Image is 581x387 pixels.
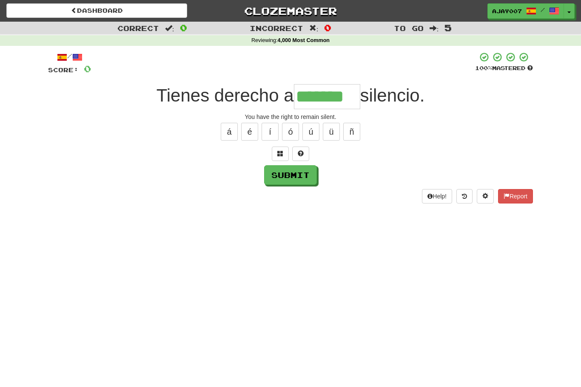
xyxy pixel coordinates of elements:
button: Submit [264,165,317,185]
button: á [221,123,238,141]
button: Round history (alt+y) [456,189,473,203]
div: You have the right to remain silent. [48,113,533,121]
button: Report [498,189,533,203]
span: Tienes derecho a [157,85,294,105]
span: : [309,25,319,32]
button: í [262,123,279,141]
a: Clozemaster [200,3,381,18]
div: Mastered [475,65,533,72]
span: 100 % [475,65,492,71]
span: To go [394,24,424,32]
span: 0 [180,23,187,33]
span: Correct [117,24,159,32]
span: : [430,25,439,32]
span: : [165,25,174,32]
div: / [48,52,91,62]
button: Single letter hint - you only get 1 per sentence and score half the points! alt+h [292,147,309,161]
span: 0 [84,63,91,74]
button: ó [282,123,299,141]
button: ú [302,123,319,141]
span: silencio. [360,85,425,105]
span: / [541,7,545,13]
span: 0 [324,23,331,33]
button: é [241,123,258,141]
span: ajay007 [492,7,522,15]
a: ajay007 / [487,3,564,19]
button: Switch sentence to multiple choice alt+p [272,147,289,161]
a: Dashboard [6,3,187,18]
button: ü [323,123,340,141]
button: Help! [422,189,452,203]
strong: 4,000 Most Common [278,37,330,43]
button: ñ [343,123,360,141]
span: Incorrect [250,24,303,32]
span: Score: [48,66,79,73]
span: 5 [444,23,452,33]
